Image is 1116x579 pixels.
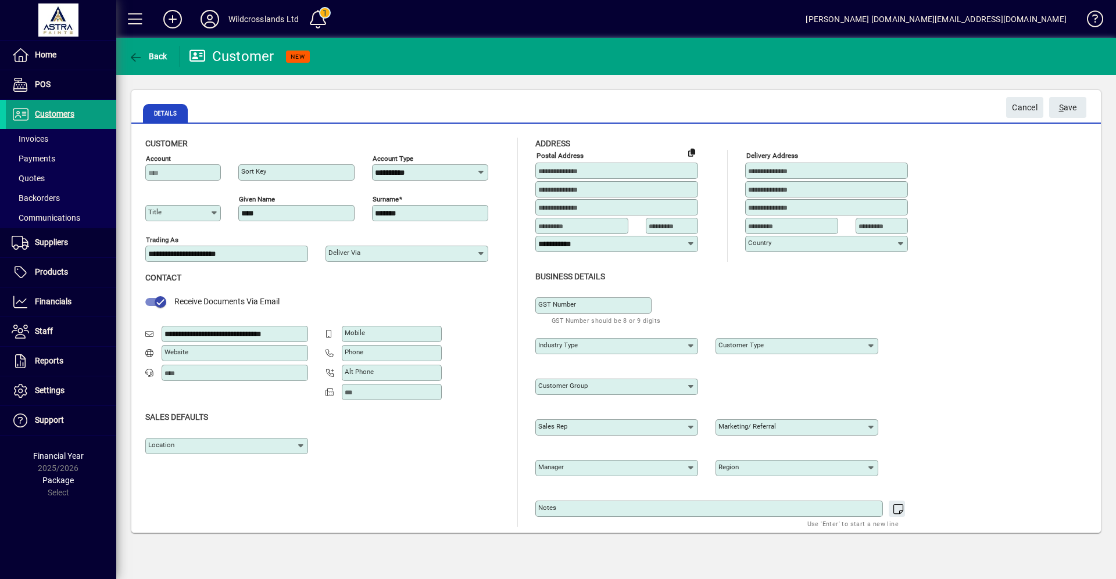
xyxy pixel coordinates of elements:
span: Staff [35,326,53,336]
app-page-header-button: Back [116,46,180,67]
div: [PERSON_NAME] [DOMAIN_NAME][EMAIL_ADDRESS][DOMAIN_NAME] [806,10,1067,28]
a: Home [6,41,116,70]
span: Communications [12,213,80,222]
mat-label: Region [718,463,739,471]
span: Reports [35,356,63,365]
span: Settings [35,386,65,395]
a: Support [6,406,116,435]
mat-label: Surname [373,195,399,203]
button: Profile [191,9,228,30]
a: Products [6,258,116,287]
span: NEW [291,53,305,60]
a: Reports [6,347,116,376]
a: Payments [6,149,116,168]
mat-label: Alt Phone [345,368,374,376]
mat-label: Location [148,441,174,449]
a: Invoices [6,129,116,149]
span: Cancel [1012,98,1038,117]
span: Financials [35,297,71,306]
span: Invoices [12,134,48,143]
span: Backorders [12,193,60,203]
a: Communications [6,208,116,228]
span: Financial Year [33,451,84,461]
span: Contact [145,273,181,282]
a: POS [6,70,116,99]
span: Payments [12,154,55,163]
mat-label: Sort key [241,167,266,175]
span: Package [42,476,74,485]
mat-label: Given name [239,195,275,203]
span: Suppliers [35,238,68,247]
button: Add [154,9,191,30]
span: POS [35,80,51,89]
mat-label: Country [748,239,771,247]
a: Backorders [6,188,116,208]
mat-label: Title [148,208,162,216]
span: ave [1059,98,1077,117]
span: Home [35,50,56,59]
mat-label: Mobile [345,329,365,337]
mat-hint: Use 'Enter' to start a new line [807,517,899,530]
span: Customers [35,109,74,118]
span: S [1059,103,1064,112]
span: Business details [535,272,605,281]
button: Copy to Delivery address [682,143,701,161]
a: Suppliers [6,228,116,257]
a: Quotes [6,168,116,188]
span: Receive Documents Via Email [174,297,280,306]
mat-hint: GST Number should be 8 or 9 digits [552,314,661,327]
button: Back [126,46,170,67]
mat-label: Marketing/ Referral [718,422,776,430]
mat-label: Trading as [146,236,178,244]
a: Staff [6,317,116,346]
mat-label: Account [146,154,171,163]
mat-label: GST Number [538,300,576,308]
mat-label: Customer type [718,341,764,349]
mat-label: Website [164,348,188,356]
mat-label: Deliver via [328,249,360,257]
a: Settings [6,376,116,405]
a: Financials [6,287,116,317]
mat-label: Industry type [538,341,578,349]
span: Support [35,415,64,425]
mat-label: Phone [345,348,363,356]
a: Knowledge Base [1078,2,1101,40]
span: Customer [145,139,188,148]
span: Sales defaults [145,412,208,422]
mat-label: Manager [538,463,564,471]
span: Back [128,52,167,61]
div: Wildcrosslands Ltd [228,10,299,28]
div: Customer [189,47,274,66]
span: Address [535,139,570,148]
button: Save [1049,97,1086,118]
span: Quotes [12,174,45,183]
mat-label: Account Type [373,154,413,163]
span: Details [143,104,188,123]
mat-label: Sales rep [538,422,567,430]
mat-label: Notes [538,504,556,512]
span: Products [35,267,68,276]
mat-label: Customer group [538,382,588,390]
button: Cancel [1006,97,1043,118]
